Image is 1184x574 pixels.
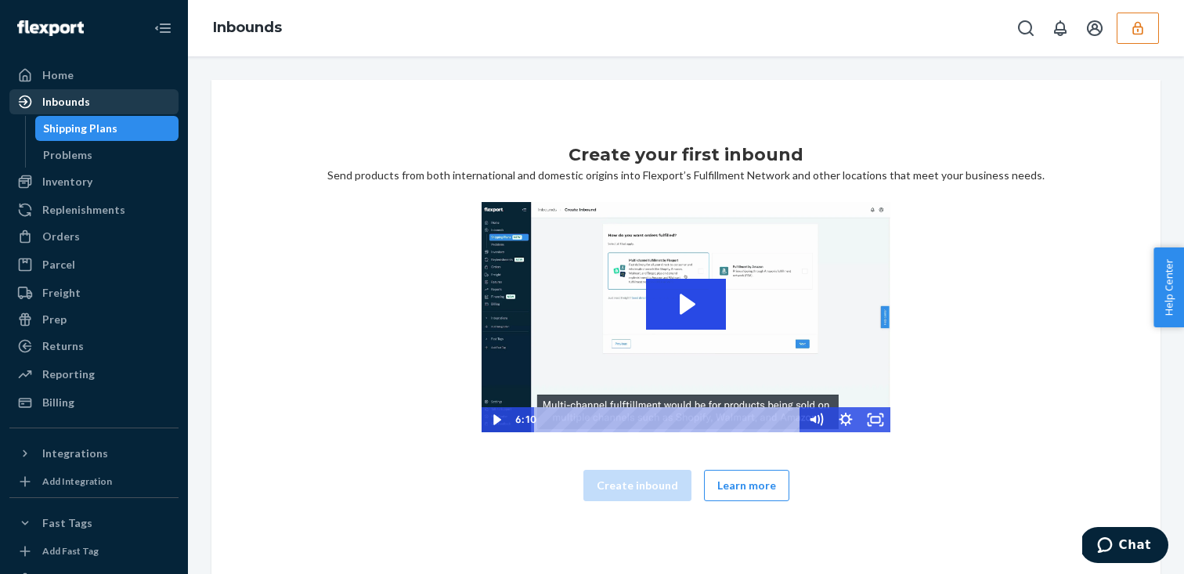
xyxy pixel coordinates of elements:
[9,511,179,536] button: Fast Tags
[1153,247,1184,327] button: Help Center
[9,441,179,466] button: Integrations
[9,390,179,415] a: Billing
[9,224,179,249] a: Orders
[9,197,179,222] a: Replenishments
[9,252,179,277] a: Parcel
[9,169,179,194] a: Inventory
[42,67,74,83] div: Home
[42,446,108,461] div: Integrations
[35,143,179,168] a: Problems
[9,89,179,114] a: Inbounds
[482,407,511,432] button: Play Video
[1010,13,1041,44] button: Open Search Box
[42,312,67,327] div: Prep
[17,20,84,36] img: Flexport logo
[42,285,81,301] div: Freight
[9,334,179,359] a: Returns
[1045,13,1076,44] button: Open notifications
[200,5,294,51] ol: breadcrumbs
[43,147,92,163] div: Problems
[569,143,803,168] h1: Create your first inbound
[1079,13,1110,44] button: Open account menu
[583,470,691,501] button: Create inbound
[42,395,74,410] div: Billing
[801,407,831,432] button: Mute
[482,202,890,432] img: Video Thumbnail
[43,121,117,136] div: Shipping Plans
[42,174,92,190] div: Inventory
[42,544,99,558] div: Add Fast Tag
[42,257,75,273] div: Parcel
[1082,527,1168,566] iframe: Opens a widget where you can chat to one of our agents
[147,13,179,44] button: Close Navigation
[9,542,179,561] a: Add Fast Tag
[9,362,179,387] a: Reporting
[9,307,179,332] a: Prep
[35,116,179,141] a: Shipping Plans
[42,202,125,218] div: Replenishments
[646,279,726,330] button: Play Video: 2023-09-11_Flexport_Inbounds_HighRes
[42,515,92,531] div: Fast Tags
[42,229,80,244] div: Orders
[9,280,179,305] a: Freight
[9,63,179,88] a: Home
[42,366,95,382] div: Reporting
[42,94,90,110] div: Inbounds
[224,143,1148,520] div: Send products from both international and domestic origins into Flexport’s Fulfillment Network an...
[831,407,861,432] button: Show settings menu
[42,475,112,488] div: Add Integration
[42,338,84,354] div: Returns
[213,19,282,36] a: Inbounds
[861,407,890,432] button: Fullscreen
[9,472,179,491] a: Add Integration
[545,407,793,432] div: Playbar
[704,470,789,501] button: Learn more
